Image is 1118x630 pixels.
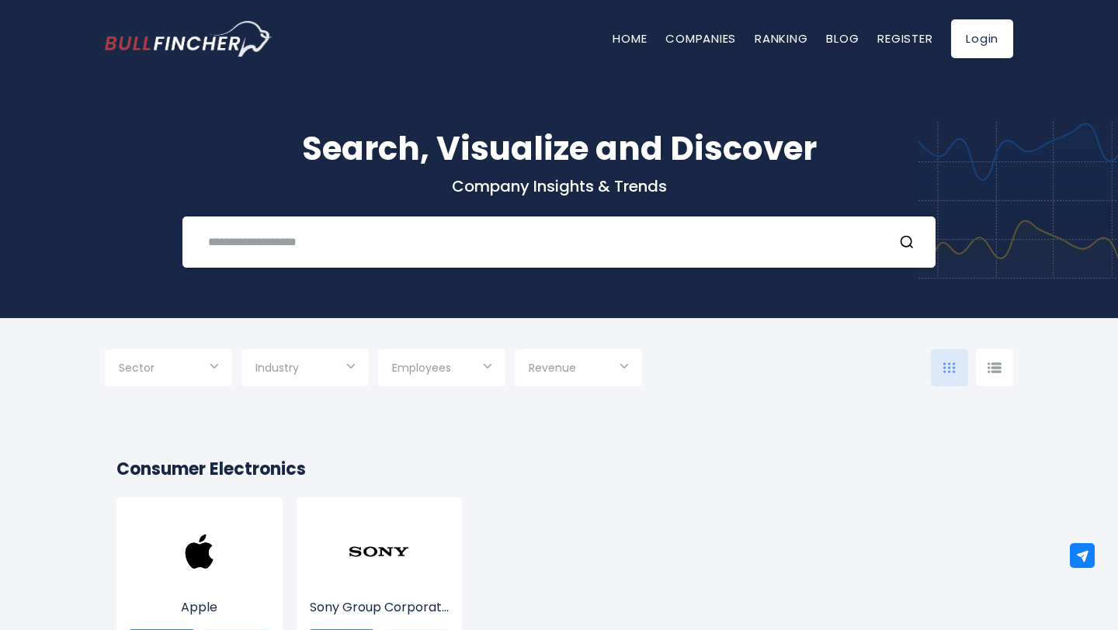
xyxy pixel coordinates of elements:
h2: Consumer Electronics [116,456,1002,482]
a: Companies [665,30,736,47]
img: icon-comp-list-view.svg [988,362,1002,373]
button: Search [899,232,919,252]
span: Sector [119,361,155,375]
a: Apple [128,549,271,617]
input: Selection [392,355,491,383]
img: SONY.png [348,521,410,583]
img: Bullfincher logo [105,21,273,57]
p: Apple [128,598,271,617]
a: Blog [826,30,859,47]
input: Selection [255,355,355,383]
img: AAPL.png [168,521,231,583]
span: Industry [255,361,299,375]
p: Sony Group Corporation [308,598,451,617]
a: Ranking [755,30,807,47]
a: Home [613,30,647,47]
a: Go to homepage [105,21,272,57]
h1: Search, Visualize and Discover [105,124,1013,173]
span: Revenue [529,361,576,375]
a: Login [951,19,1013,58]
p: Company Insights & Trends [105,176,1013,196]
input: Selection [119,355,218,383]
img: icon-comp-grid.svg [943,362,956,373]
span: Employees [392,361,451,375]
input: Selection [529,355,628,383]
a: Register [877,30,932,47]
a: Sony Group Corporat... [308,549,451,617]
